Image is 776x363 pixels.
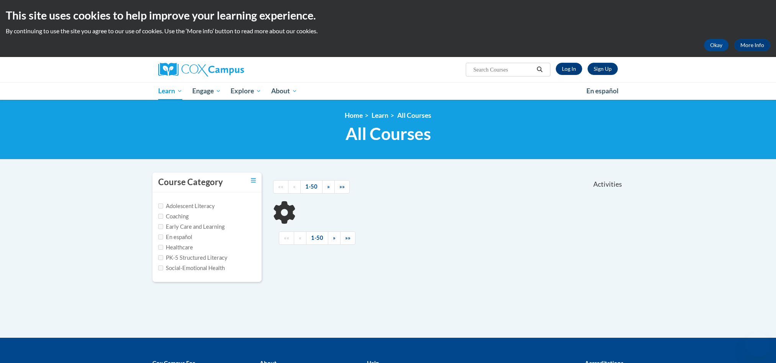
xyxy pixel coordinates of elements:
[588,63,618,75] a: Register
[158,254,228,262] label: PK-5 Structured Literacy
[226,82,266,100] a: Explore
[288,180,301,194] a: Previous
[339,183,345,190] span: »»
[273,180,288,194] a: Begining
[158,245,163,250] input: Checkbox for Options
[6,27,770,35] p: By continuing to use the site you agree to our use of cookies. Use the ‘More info’ button to read...
[158,176,223,188] h3: Course Category
[328,231,341,245] a: Next
[593,180,622,189] span: Activities
[158,224,163,229] input: Checkbox for Options
[293,183,296,190] span: «
[345,124,431,144] span: All Courses
[158,86,182,96] span: Learn
[278,183,283,190] span: ««
[333,234,336,241] span: »
[158,243,193,252] label: Healthcare
[192,86,221,96] span: Engage
[345,234,350,241] span: »»
[158,214,163,219] input: Checkbox for Options
[586,87,619,95] span: En español
[158,255,163,260] input: Checkbox for Options
[581,83,624,99] a: En español
[158,203,163,208] input: Checkbox for Options
[334,180,350,194] a: End
[158,63,244,77] img: Cox Campus
[6,8,770,23] h2: This site uses cookies to help improve your learning experience.
[158,233,192,241] label: En español
[158,212,188,221] label: Coaching
[158,223,224,231] label: Early Care and Learning
[322,180,335,194] a: Next
[345,111,363,119] a: Home
[271,86,297,96] span: About
[397,111,431,119] a: All Courses
[284,234,289,241] span: ««
[279,231,294,245] a: Begining
[306,231,328,245] a: 1-50
[187,82,226,100] a: Engage
[266,82,302,100] a: About
[158,265,163,270] input: Checkbox for Options
[299,234,301,241] span: «
[327,183,330,190] span: »
[231,86,261,96] span: Explore
[372,111,388,119] a: Learn
[734,39,770,51] a: More Info
[473,65,534,74] input: Search Courses
[158,234,163,239] input: Checkbox for Options
[158,202,215,210] label: Adolescent Literacy
[158,264,225,272] label: Social-Emotional Health
[704,39,729,51] button: Okay
[745,332,770,357] iframe: Button to launch messaging window
[251,176,256,185] a: Toggle collapse
[158,63,304,77] a: Cox Campus
[153,82,187,100] a: Learn
[534,65,545,74] button: Search
[147,82,629,100] div: Main menu
[300,180,323,194] a: 1-50
[294,231,306,245] a: Previous
[556,63,582,75] a: Log In
[340,231,355,245] a: End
